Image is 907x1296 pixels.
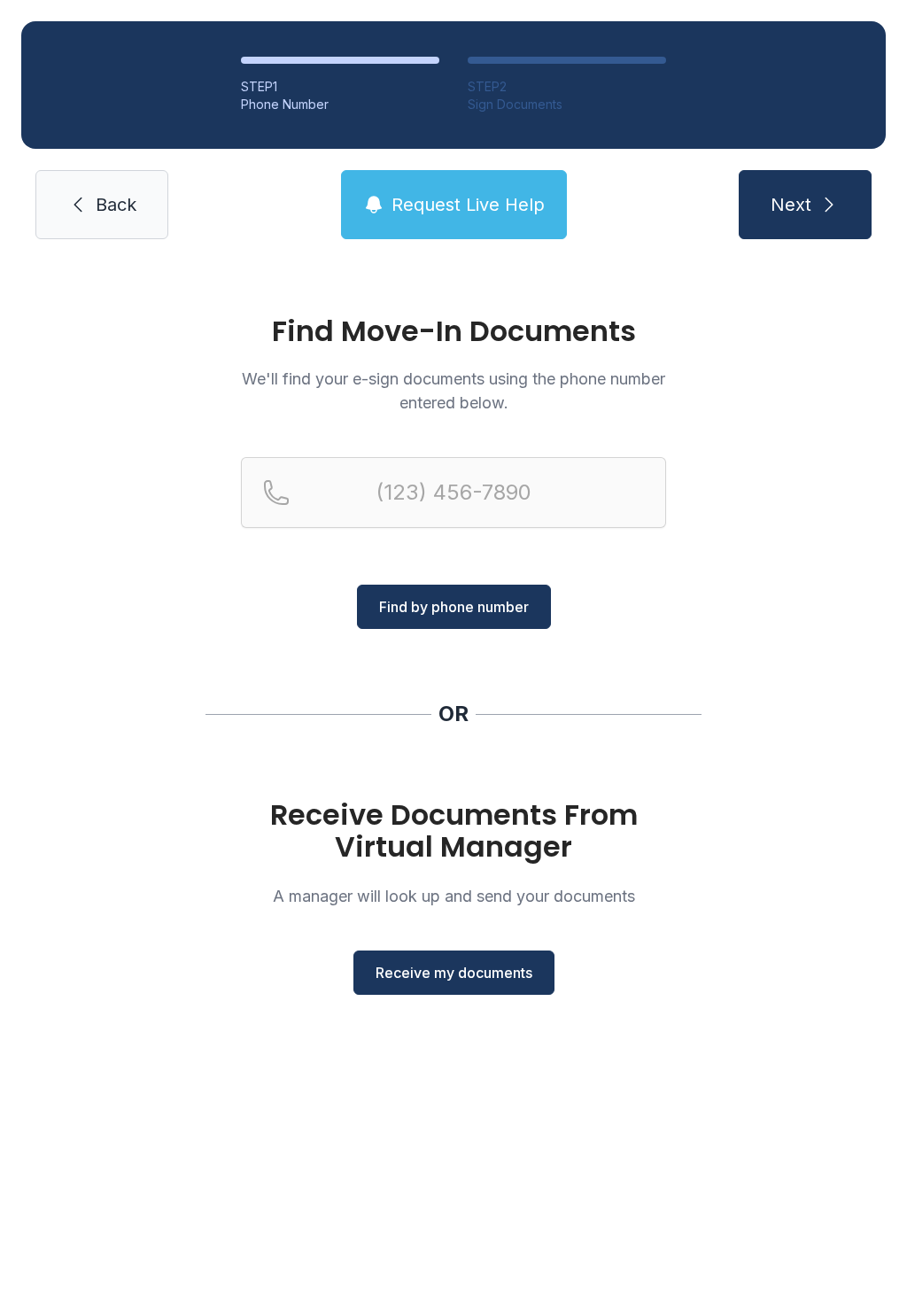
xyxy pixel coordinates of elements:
[241,96,439,113] div: Phone Number
[468,78,666,96] div: STEP 2
[241,317,666,345] h1: Find Move-In Documents
[241,884,666,908] p: A manager will look up and send your documents
[438,700,469,728] div: OR
[241,457,666,528] input: Reservation phone number
[391,192,545,217] span: Request Live Help
[96,192,136,217] span: Back
[241,367,666,415] p: We'll find your e-sign documents using the phone number entered below.
[379,596,529,617] span: Find by phone number
[241,799,666,863] h1: Receive Documents From Virtual Manager
[241,78,439,96] div: STEP 1
[376,962,532,983] span: Receive my documents
[771,192,811,217] span: Next
[468,96,666,113] div: Sign Documents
